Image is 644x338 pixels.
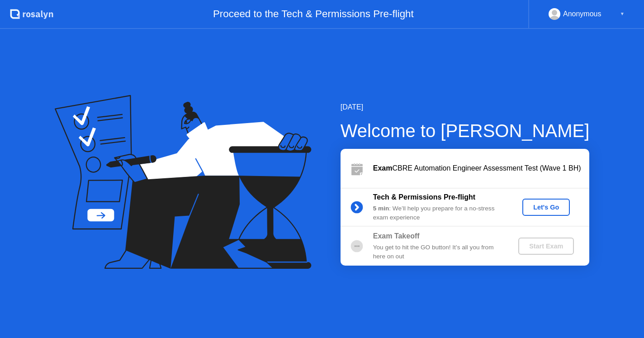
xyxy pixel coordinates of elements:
div: Welcome to [PERSON_NAME] [341,117,590,144]
div: Anonymous [563,8,601,20]
div: ▼ [620,8,625,20]
b: Exam Takeoff [373,232,420,240]
div: [DATE] [341,102,590,113]
div: : We’ll help you prepare for a no-stress exam experience [373,204,503,223]
b: Exam [373,164,393,172]
div: Start Exam [522,243,570,250]
div: CBRE Automation Engineer Assessment Test (Wave 1 BH) [373,163,589,174]
b: 5 min [373,205,389,212]
div: You get to hit the GO button! It’s all you from here on out [373,243,503,262]
button: Start Exam [518,238,574,255]
b: Tech & Permissions Pre-flight [373,193,475,201]
div: Let's Go [526,204,566,211]
button: Let's Go [522,199,570,216]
